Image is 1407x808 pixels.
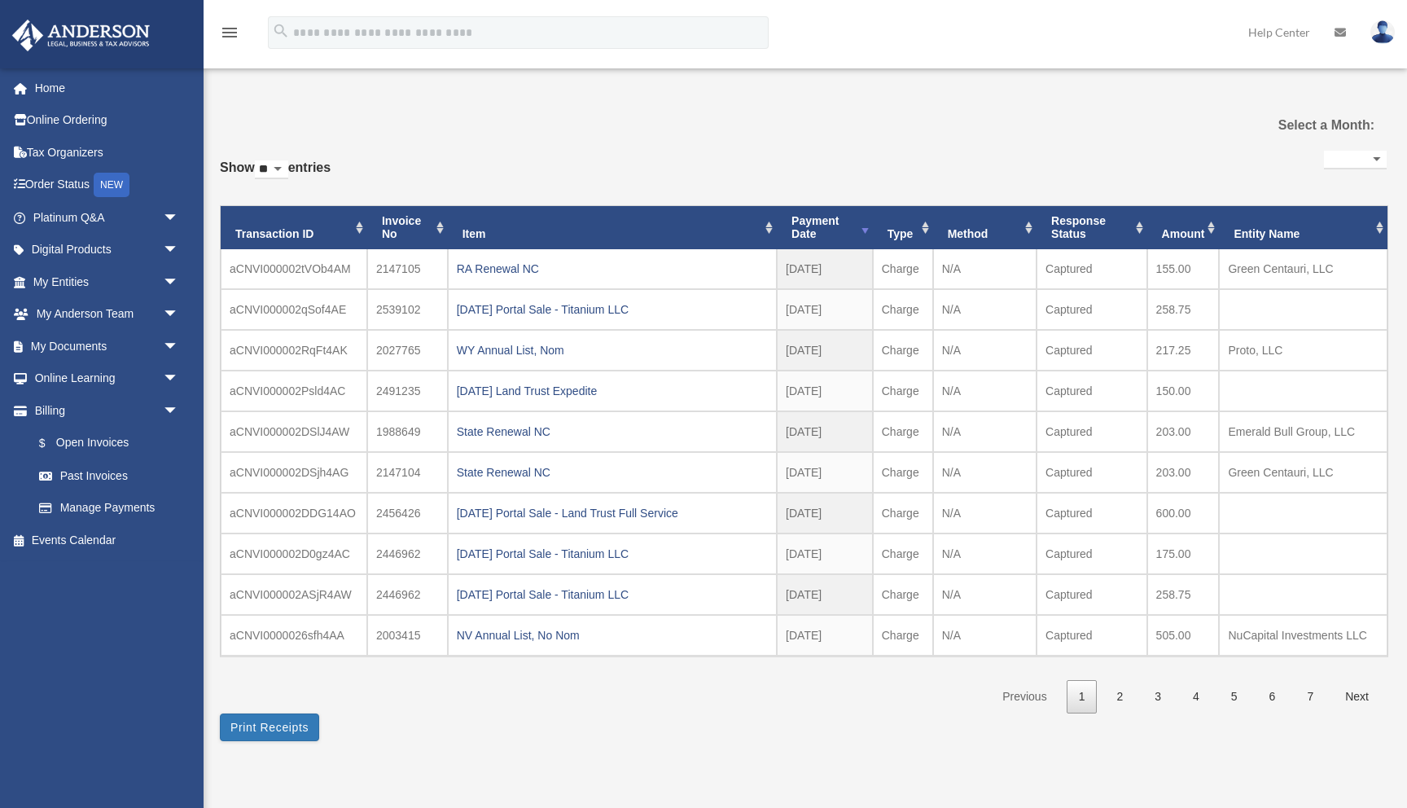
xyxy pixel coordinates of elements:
[1037,452,1147,493] td: Captured
[933,289,1037,330] td: N/A
[1037,330,1147,371] td: Captured
[457,420,768,443] div: State Renewal NC
[23,427,204,460] a: $Open Invoices
[457,339,768,362] div: WY Annual List, Nom
[1257,680,1288,714] a: 6
[457,583,768,606] div: [DATE] Portal Sale - Titanium LLC
[1067,680,1098,714] a: 1
[221,411,367,452] td: aCNVI000002DSlJ4AW
[367,452,448,493] td: 2147104
[367,330,448,371] td: 2027765
[777,615,873,656] td: [DATE]
[1181,680,1212,714] a: 4
[933,534,1037,574] td: N/A
[11,330,204,362] a: My Documentsarrow_drop_down
[221,249,367,289] td: aCNVI000002tVOb4AM
[7,20,155,51] img: Anderson Advisors Platinum Portal
[933,574,1037,615] td: N/A
[777,574,873,615] td: [DATE]
[777,330,873,371] td: [DATE]
[11,394,204,427] a: Billingarrow_drop_down
[11,362,204,395] a: Online Learningarrow_drop_down
[221,206,367,250] th: Transaction ID: activate to sort column ascending
[367,206,448,250] th: Invoice No: activate to sort column ascending
[1147,574,1220,615] td: 258.75
[777,249,873,289] td: [DATE]
[1219,411,1387,452] td: Emerald Bull Group, LLC
[933,371,1037,411] td: N/A
[1037,206,1147,250] th: Response Status: activate to sort column ascending
[367,493,448,534] td: 2456426
[1219,206,1387,250] th: Entity Name: activate to sort column ascending
[94,173,129,197] div: NEW
[1147,371,1220,411] td: 150.00
[873,330,933,371] td: Charge
[367,289,448,330] td: 2539102
[1142,680,1173,714] a: 3
[873,371,933,411] td: Charge
[11,104,204,137] a: Online Ordering
[448,206,777,250] th: Item: activate to sort column ascending
[163,234,195,267] span: arrow_drop_down
[1219,452,1387,493] td: Green Centauri, LLC
[777,371,873,411] td: [DATE]
[163,394,195,428] span: arrow_drop_down
[221,371,367,411] td: aCNVI000002Psld4AC
[220,714,319,741] button: Print Receipts
[255,160,288,179] select: Showentries
[1037,249,1147,289] td: Captured
[221,330,367,371] td: aCNVI000002RqFt4AK
[221,452,367,493] td: aCNVI000002DSjh4AG
[1219,330,1387,371] td: Proto, LLC
[777,206,873,250] th: Payment Date: activate to sort column ascending
[163,298,195,332] span: arrow_drop_down
[163,201,195,235] span: arrow_drop_down
[777,534,873,574] td: [DATE]
[163,266,195,299] span: arrow_drop_down
[367,249,448,289] td: 2147105
[1147,534,1220,574] td: 175.00
[11,201,204,234] a: Platinum Q&Aarrow_drop_down
[873,574,933,615] td: Charge
[1147,249,1220,289] td: 155.00
[163,330,195,363] span: arrow_drop_down
[933,493,1037,534] td: N/A
[11,298,204,331] a: My Anderson Teamarrow_drop_down
[1037,411,1147,452] td: Captured
[221,574,367,615] td: aCNVI000002ASjR4AW
[1219,249,1387,289] td: Green Centauri, LLC
[220,29,239,42] a: menu
[1147,330,1220,371] td: 217.25
[367,534,448,574] td: 2446962
[220,23,239,42] i: menu
[873,206,933,250] th: Type: activate to sort column ascending
[11,136,204,169] a: Tax Organizers
[933,249,1037,289] td: N/A
[23,459,195,492] a: Past Invoices
[221,289,367,330] td: aCNVI000002qSof4AE
[457,542,768,565] div: [DATE] Portal Sale - Titanium LLC
[933,330,1037,371] td: N/A
[777,411,873,452] td: [DATE]
[367,574,448,615] td: 2446962
[457,502,768,525] div: [DATE] Portal Sale - Land Trust Full Service
[873,534,933,574] td: Charge
[1147,206,1220,250] th: Amount: activate to sort column ascending
[457,298,768,321] div: [DATE] Portal Sale - Titanium LLC
[1204,114,1374,137] label: Select a Month:
[873,411,933,452] td: Charge
[1147,615,1220,656] td: 505.00
[221,615,367,656] td: aCNVI0000026sfh4AA
[1147,289,1220,330] td: 258.75
[873,615,933,656] td: Charge
[1037,289,1147,330] td: Captured
[457,380,768,402] div: [DATE] Land Trust Expedite
[777,493,873,534] td: [DATE]
[11,72,204,104] a: Home
[11,524,204,556] a: Events Calendar
[873,493,933,534] td: Charge
[220,156,331,195] label: Show entries
[1037,574,1147,615] td: Captured
[457,461,768,484] div: State Renewal NC
[873,289,933,330] td: Charge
